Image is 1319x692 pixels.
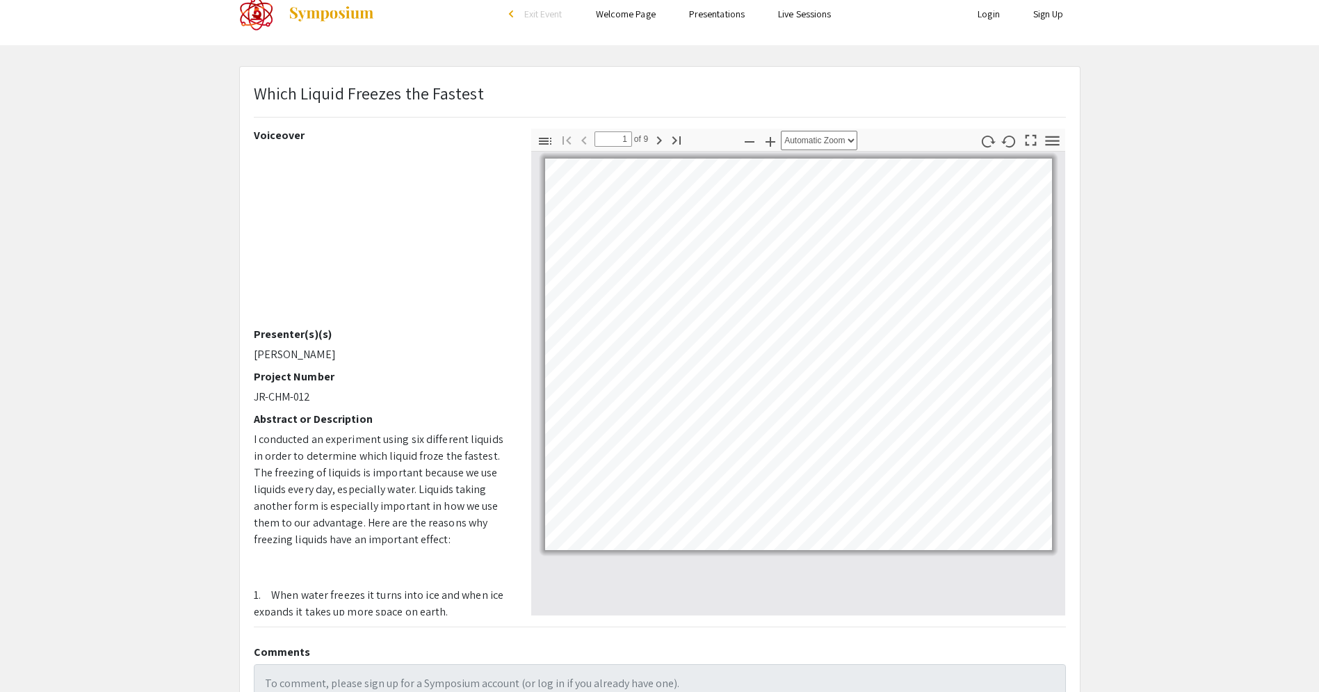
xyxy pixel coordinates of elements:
button: Rotate Counterclockwise [997,131,1021,151]
h2: Voiceover [254,129,510,142]
p: 1. When water freezes it turns into ice and when ice expands it takes up more space on earth. [254,587,510,620]
span: of 9 [632,131,649,147]
select: Zoom [781,131,857,150]
p: I conducted an experiment using six different liquids in order to determine which liquid froze th... [254,431,510,548]
button: Next Page [647,129,671,150]
button: Zoom In [759,131,782,151]
a: Login [978,8,1000,20]
a: Welcome Page [596,8,656,20]
button: Go to First Page [555,129,578,150]
p: Which Liquid Freezes the Fastest [254,81,484,106]
span: Exit Event [524,8,563,20]
p: [PERSON_NAME] [254,346,510,363]
a: Sign Up [1033,8,1064,20]
button: Tools [1040,131,1064,151]
button: Switch to Presentation Mode [1019,129,1042,149]
h2: Comments [254,645,1066,659]
button: Go to Last Page [665,129,688,150]
button: Toggle Sidebar [533,131,557,151]
div: arrow_back_ios [509,10,517,18]
h2: Presenter(s)(s) [254,328,510,341]
input: Page [594,131,632,147]
h2: Project Number [254,370,510,383]
button: Zoom Out [738,131,761,151]
div: Page 1 [539,152,1058,556]
img: Symposium by ForagerOne [288,6,375,22]
button: Rotate Clockwise [976,131,999,151]
a: Live Sessions [778,8,831,20]
button: Previous Page [572,129,596,150]
a: Presentations [689,8,745,20]
p: JR-CHM-012 [254,389,510,405]
iframe: Chat [10,629,59,682]
h2: Abstract or Description [254,412,510,426]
